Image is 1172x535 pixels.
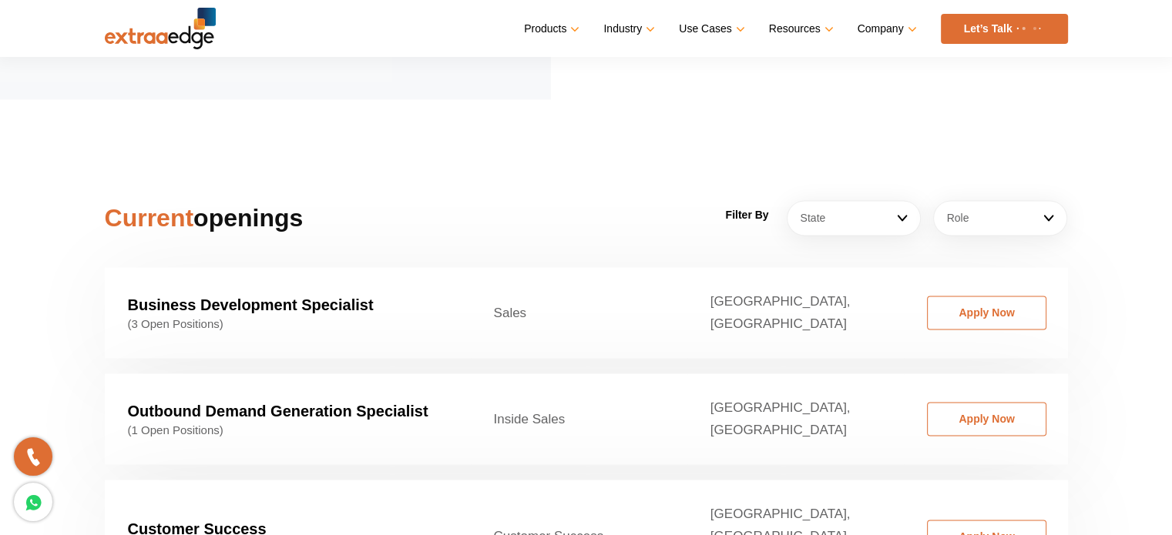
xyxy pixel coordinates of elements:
a: State [787,200,921,236]
a: Resources [769,18,831,40]
a: Company [858,18,914,40]
td: [GEOGRAPHIC_DATA], [GEOGRAPHIC_DATA] [687,373,904,464]
a: Apply Now [927,402,1046,436]
a: Industry [603,18,652,40]
label: Filter By [725,204,768,226]
a: Use Cases [679,18,741,40]
span: (1 Open Positions) [128,423,448,437]
a: Products [524,18,576,40]
a: Let’s Talk [941,14,1068,44]
a: Apply Now [927,296,1046,329]
a: Role [933,200,1067,236]
span: Current [105,204,194,232]
td: Inside Sales [471,373,687,464]
td: Sales [471,267,687,358]
strong: Outbound Demand Generation Specialist [128,403,428,420]
h2: openings [105,199,411,236]
span: (3 Open Positions) [128,317,448,331]
td: [GEOGRAPHIC_DATA], [GEOGRAPHIC_DATA] [687,267,904,358]
strong: Business Development Specialist [128,296,374,313]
